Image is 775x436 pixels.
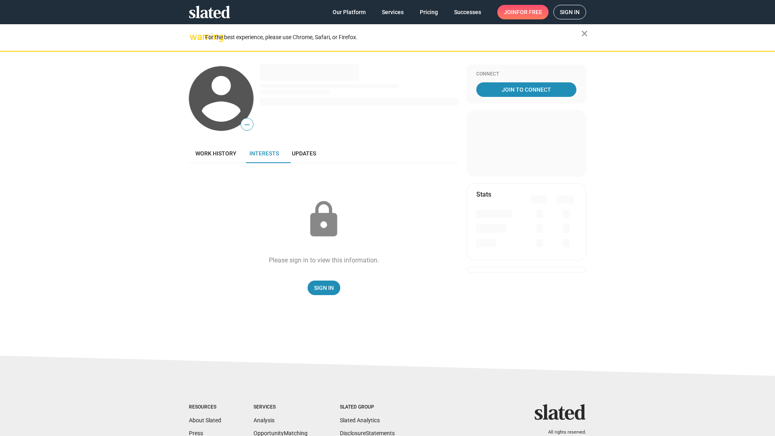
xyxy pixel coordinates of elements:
[504,5,542,19] span: Join
[560,5,580,19] span: Sign in
[413,5,444,19] a: Pricing
[497,5,549,19] a: Joinfor free
[382,5,404,19] span: Services
[253,417,274,423] a: Analysis
[580,29,589,38] mat-icon: close
[340,417,380,423] a: Slated Analytics
[189,144,243,163] a: Work history
[553,5,586,19] a: Sign in
[476,190,491,199] mat-card-title: Stats
[476,71,576,78] div: Connect
[340,404,395,411] div: Slated Group
[454,5,481,19] span: Successes
[253,404,308,411] div: Services
[326,5,372,19] a: Our Platform
[189,404,221,411] div: Resources
[476,82,576,97] a: Join To Connect
[243,144,285,163] a: Interests
[189,417,221,423] a: About Slated
[292,150,316,157] span: Updates
[517,5,542,19] span: for free
[304,199,344,240] mat-icon: lock
[333,5,366,19] span: Our Platform
[285,144,323,163] a: Updates
[195,150,237,157] span: Work history
[478,82,575,97] span: Join To Connect
[375,5,410,19] a: Services
[448,5,488,19] a: Successes
[205,32,581,43] div: For the best experience, please use Chrome, Safari, or Firefox.
[314,281,334,295] span: Sign In
[241,119,253,130] span: —
[420,5,438,19] span: Pricing
[269,256,379,264] div: Please sign in to view this information.
[249,150,279,157] span: Interests
[190,32,199,42] mat-icon: warning
[308,281,340,295] a: Sign In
